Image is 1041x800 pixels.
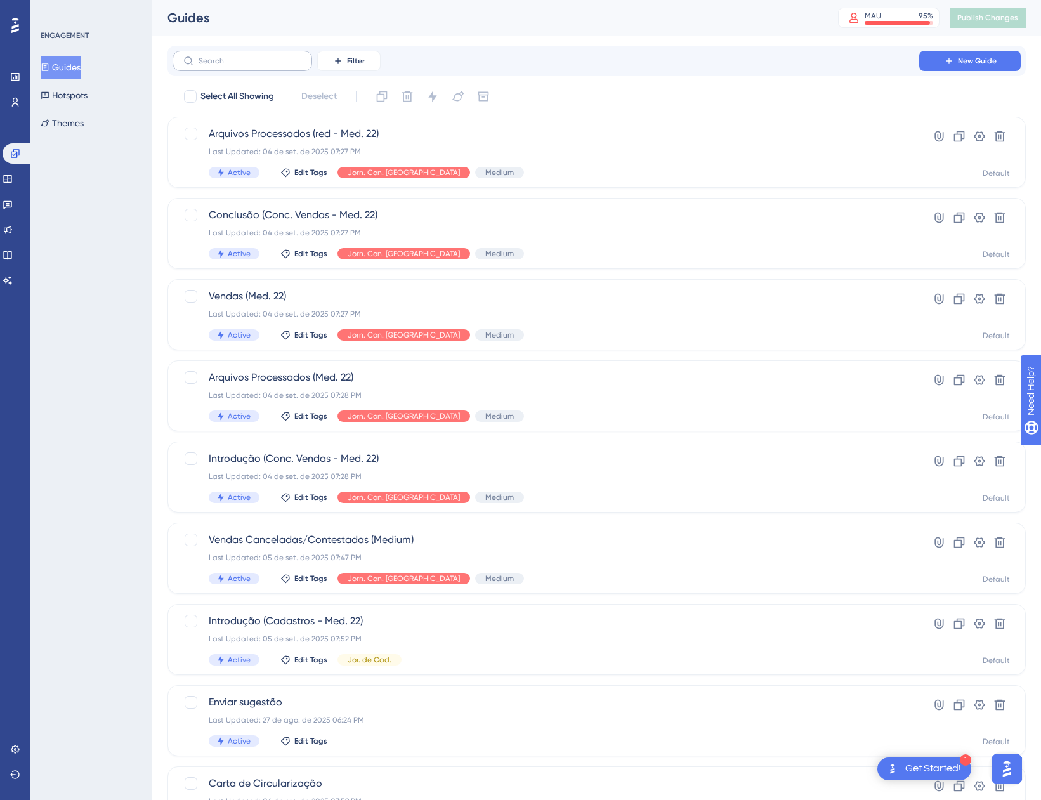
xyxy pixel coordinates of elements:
[485,330,514,340] span: Medium
[209,289,883,304] span: Vendas (Med. 22)
[209,370,883,385] span: Arquivos Processados (Med. 22)
[294,249,327,259] span: Edit Tags
[347,56,365,66] span: Filter
[280,167,327,178] button: Edit Tags
[280,736,327,746] button: Edit Tags
[294,411,327,421] span: Edit Tags
[885,761,900,777] img: launcher-image-alternative-text
[485,574,514,584] span: Medium
[228,574,251,584] span: Active
[41,112,84,134] button: Themes
[209,228,883,238] div: Last Updated: 04 de set. de 2025 07:27 PM
[200,89,274,104] span: Select All Showing
[209,715,883,725] div: Last Updated: 27 de ago. de 2025 06:24 PM
[983,737,1010,747] div: Default
[209,147,883,157] div: Last Updated: 04 de set. de 2025 07:27 PM
[209,613,883,629] span: Introdução (Cadastros - Med. 22)
[877,757,971,780] div: Open Get Started! checklist, remaining modules: 1
[290,85,348,108] button: Deselect
[988,750,1026,788] iframe: UserGuiding AI Assistant Launcher
[294,492,327,502] span: Edit Tags
[280,330,327,340] button: Edit Tags
[209,776,883,791] span: Carta de Circularização
[485,167,514,178] span: Medium
[41,30,89,41] div: ENGAGEMENT
[280,574,327,584] button: Edit Tags
[958,56,997,66] span: New Guide
[983,331,1010,341] div: Default
[294,655,327,665] span: Edit Tags
[209,553,883,563] div: Last Updated: 05 de set. de 2025 07:47 PM
[209,695,883,710] span: Enviar sugestão
[348,492,460,502] span: Jorn. Con. [GEOGRAPHIC_DATA]
[209,309,883,319] div: Last Updated: 04 de set. de 2025 07:27 PM
[348,411,460,421] span: Jorn. Con. [GEOGRAPHIC_DATA]
[209,451,883,466] span: Introdução (Conc. Vendas - Med. 22)
[348,655,391,665] span: Jor. de Cad.
[209,634,883,644] div: Last Updated: 05 de set. de 2025 07:52 PM
[228,167,251,178] span: Active
[865,11,881,21] div: MAU
[228,655,251,665] span: Active
[950,8,1026,28] button: Publish Changes
[228,249,251,259] span: Active
[228,736,251,746] span: Active
[199,56,301,65] input: Search
[983,168,1010,178] div: Default
[317,51,381,71] button: Filter
[228,411,251,421] span: Active
[301,89,337,104] span: Deselect
[30,3,79,18] span: Need Help?
[983,412,1010,422] div: Default
[294,736,327,746] span: Edit Tags
[209,532,883,548] span: Vendas Canceladas/Contestadas (Medium)
[905,762,961,776] div: Get Started!
[209,471,883,482] div: Last Updated: 04 de set. de 2025 07:28 PM
[919,11,933,21] div: 95 %
[983,249,1010,259] div: Default
[228,492,251,502] span: Active
[485,249,514,259] span: Medium
[960,754,971,766] div: 1
[228,330,251,340] span: Active
[209,390,883,400] div: Last Updated: 04 de set. de 2025 07:28 PM
[41,56,81,79] button: Guides
[348,330,460,340] span: Jorn. Con. [GEOGRAPHIC_DATA]
[280,411,327,421] button: Edit Tags
[485,492,514,502] span: Medium
[294,574,327,584] span: Edit Tags
[983,574,1010,584] div: Default
[348,167,460,178] span: Jorn. Con. [GEOGRAPHIC_DATA]
[919,51,1021,71] button: New Guide
[294,167,327,178] span: Edit Tags
[280,249,327,259] button: Edit Tags
[294,330,327,340] span: Edit Tags
[983,493,1010,503] div: Default
[209,126,883,141] span: Arquivos Processados (red - Med. 22)
[209,207,883,223] span: Conclusão (Conc. Vendas - Med. 22)
[348,574,460,584] span: Jorn. Con. [GEOGRAPHIC_DATA]
[280,655,327,665] button: Edit Tags
[41,84,88,107] button: Hotspots
[167,9,806,27] div: Guides
[983,655,1010,666] div: Default
[280,492,327,502] button: Edit Tags
[957,13,1018,23] span: Publish Changes
[348,249,460,259] span: Jorn. Con. [GEOGRAPHIC_DATA]
[485,411,514,421] span: Medium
